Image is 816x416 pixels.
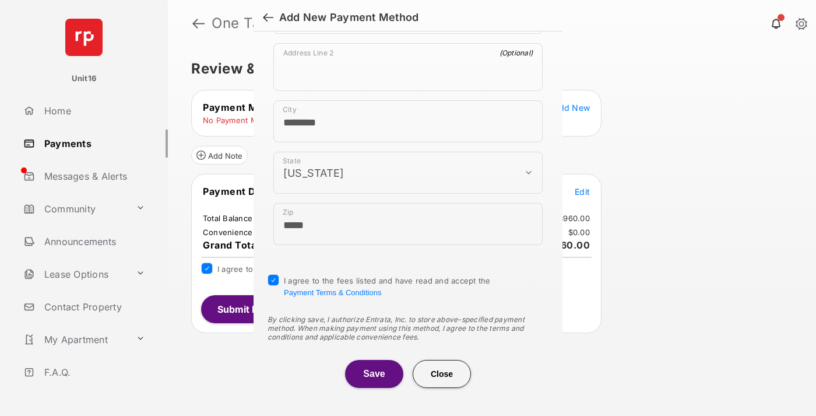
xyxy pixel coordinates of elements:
span: I agree to the fees listed and have read and accept the [284,276,491,297]
div: payment_method_screening[postal_addresses][addressLine2] [273,43,543,91]
button: I agree to the fees listed and have read and accept the [284,288,381,297]
div: payment_method_screening[postal_addresses][postalCode] [273,203,543,245]
button: Save [345,360,403,388]
div: By clicking save, I authorize Entrata, Inc. to store above-specified payment method. When making ... [268,315,548,341]
div: Add New Payment Method [279,11,418,24]
div: payment_method_screening[postal_addresses][administrativeArea] [273,152,543,194]
div: payment_method_screening[postal_addresses][locality] [273,100,543,142]
button: Close [413,360,471,388]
